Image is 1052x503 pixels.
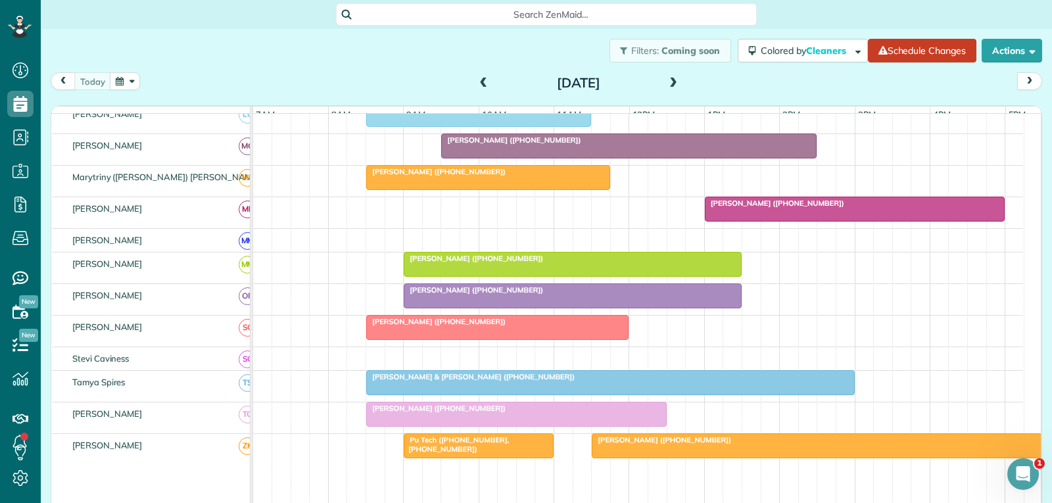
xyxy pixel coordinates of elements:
span: [PERSON_NAME] [70,258,145,269]
button: next [1017,72,1042,90]
span: [PERSON_NAME] [70,108,145,119]
span: [PERSON_NAME] ([PHONE_NUMBER]) [403,285,544,295]
span: New [19,295,38,308]
button: prev [51,72,76,90]
span: ML [239,201,256,218]
span: [PERSON_NAME] [70,235,145,245]
span: Marytriny ([PERSON_NAME]) [PERSON_NAME] [70,172,262,182]
button: today [74,72,111,90]
button: Actions [982,39,1042,62]
span: [PERSON_NAME] ([PHONE_NUMBER]) [591,435,732,444]
span: Tamya Spires [70,377,128,387]
span: MM [239,256,256,274]
span: SC [239,350,256,368]
span: [PERSON_NAME] [70,408,145,419]
span: 12pm [630,109,658,120]
span: SC [239,319,256,337]
span: MG [239,137,256,155]
span: 1pm [705,109,728,120]
span: 5pm [1006,109,1029,120]
span: [PERSON_NAME] ([PHONE_NUMBER]) [366,167,506,176]
span: [PERSON_NAME] ([PHONE_NUMBER]) [366,404,506,413]
span: Pu Tech ([PHONE_NUMBER], [PHONE_NUMBER]) [403,435,509,454]
span: [PERSON_NAME] ([PHONE_NUMBER]) [704,199,845,208]
span: [PERSON_NAME] & [PERSON_NAME] ([PHONE_NUMBER]) [366,372,575,381]
span: Filters: [631,45,659,57]
button: Colored byCleaners [738,39,868,62]
span: LC [239,106,256,124]
span: [PERSON_NAME] [70,140,145,151]
span: [PERSON_NAME] ([PHONE_NUMBER]) [403,254,544,263]
span: 9am [404,109,428,120]
span: [PERSON_NAME] [70,290,145,300]
span: Stevi Caviness [70,353,131,364]
span: 11am [554,109,584,120]
span: 3pm [855,109,878,120]
span: [PERSON_NAME] [70,440,145,450]
span: ZK [239,437,256,455]
span: OR [239,287,256,305]
span: 8am [329,109,353,120]
h2: [DATE] [496,76,661,90]
span: [PERSON_NAME] [70,322,145,332]
span: Cleaners [806,45,848,57]
span: [PERSON_NAME] ([PHONE_NUMBER]) [366,317,506,326]
span: 1 [1034,458,1045,469]
span: [PERSON_NAME] [70,203,145,214]
span: New [19,329,38,342]
span: 4pm [930,109,953,120]
a: Schedule Changes [868,39,976,62]
span: Colored by [761,45,851,57]
span: 10am [479,109,509,120]
span: TG [239,406,256,423]
span: 7am [253,109,277,120]
span: [PERSON_NAME] ([PHONE_NUMBER]) [441,135,581,145]
iframe: Intercom live chat [1007,458,1039,490]
span: Coming soon [661,45,721,57]
span: 2pm [780,109,803,120]
span: TS [239,374,256,392]
span: ME [239,169,256,187]
span: MM [239,232,256,250]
